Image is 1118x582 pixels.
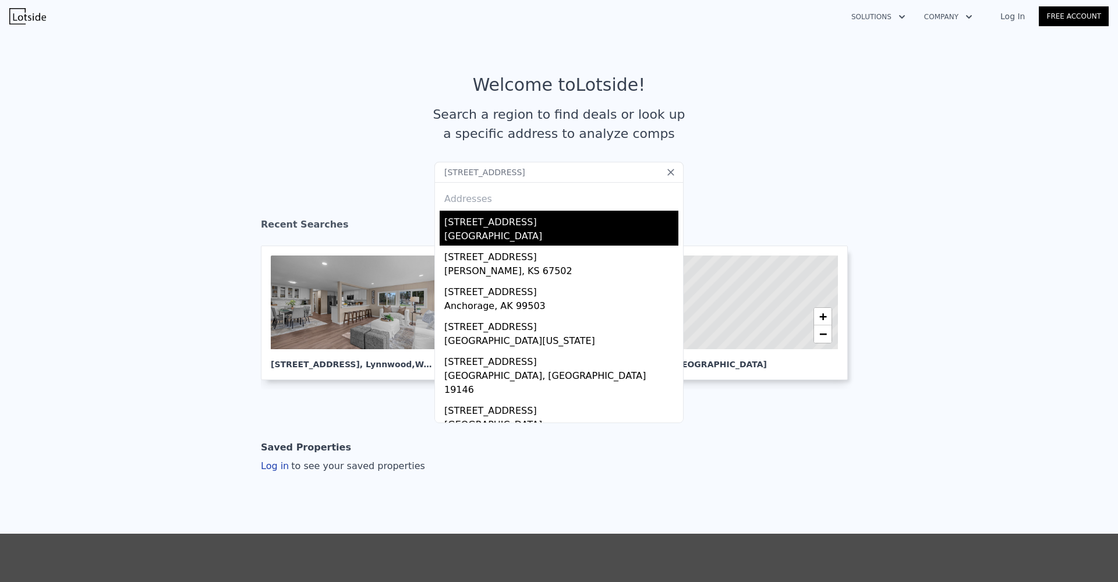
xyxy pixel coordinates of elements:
div: [STREET_ADDRESS] [444,211,678,229]
button: Solutions [842,6,915,27]
div: [GEOGRAPHIC_DATA][US_STATE] [444,334,678,350]
div: [STREET_ADDRESS] , Lynnwood [271,349,437,370]
div: [STREET_ADDRESS] [444,246,678,264]
a: [GEOGRAPHIC_DATA] [661,246,857,380]
a: Free Account [1039,6,1109,26]
span: + [819,309,827,324]
button: Company [915,6,982,27]
div: [STREET_ADDRESS] [444,281,678,299]
img: Lotside [9,8,46,24]
a: Log In [986,10,1039,22]
div: [GEOGRAPHIC_DATA] [444,418,678,434]
span: , WA 98037 [412,360,461,369]
div: Saved Properties [261,436,351,459]
a: [STREET_ADDRESS], Lynnwood,WA 98037 [261,246,457,380]
input: Search an address or region... [434,162,684,183]
div: Search a region to find deals or look up a specific address to analyze comps [429,105,689,143]
div: Addresses [440,183,678,211]
div: [GEOGRAPHIC_DATA] [671,349,838,370]
div: Log in [261,459,425,473]
div: [GEOGRAPHIC_DATA] [444,229,678,246]
div: [STREET_ADDRESS] [444,315,678,334]
div: Recent Searches [261,208,857,246]
div: [PERSON_NAME], KS 67502 [444,264,678,281]
span: − [819,327,827,341]
div: [STREET_ADDRESS] [444,350,678,369]
a: Zoom out [814,325,832,343]
a: Zoom in [814,308,832,325]
div: Anchorage, AK 99503 [444,299,678,315]
div: Welcome to Lotside ! [473,74,646,95]
div: [STREET_ADDRESS] [444,399,678,418]
span: to see your saved properties [289,460,425,471]
div: [GEOGRAPHIC_DATA], [GEOGRAPHIC_DATA] 19146 [444,369,678,399]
